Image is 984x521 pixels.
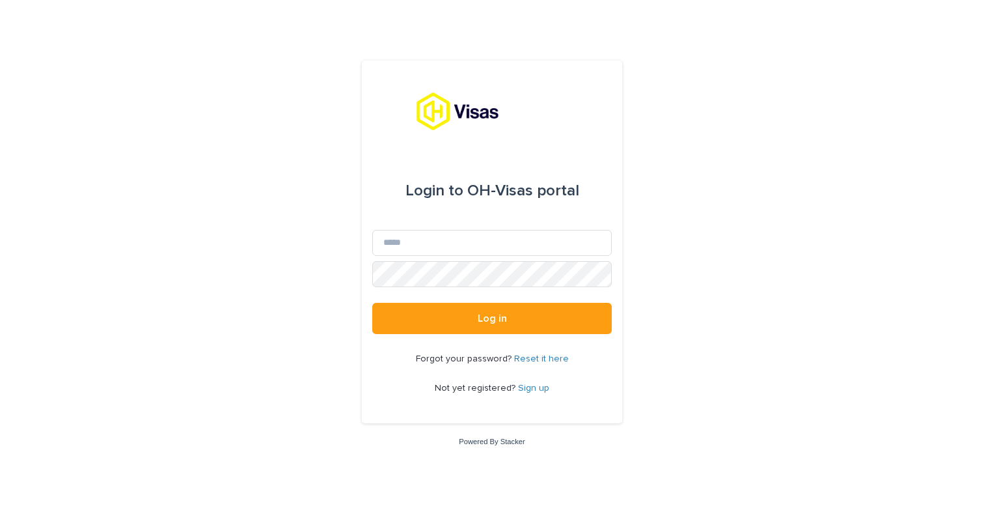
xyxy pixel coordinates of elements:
[416,354,514,363] span: Forgot your password?
[518,384,549,393] a: Sign up
[459,438,525,445] a: Powered By Stacker
[435,384,518,393] span: Not yet registered?
[478,313,507,324] span: Log in
[372,303,612,334] button: Log in
[416,92,568,131] img: tx8HrbJQv2PFQx4TXEq5
[514,354,569,363] a: Reset it here
[405,183,463,199] span: Login to
[405,173,579,209] div: OH-Visas portal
